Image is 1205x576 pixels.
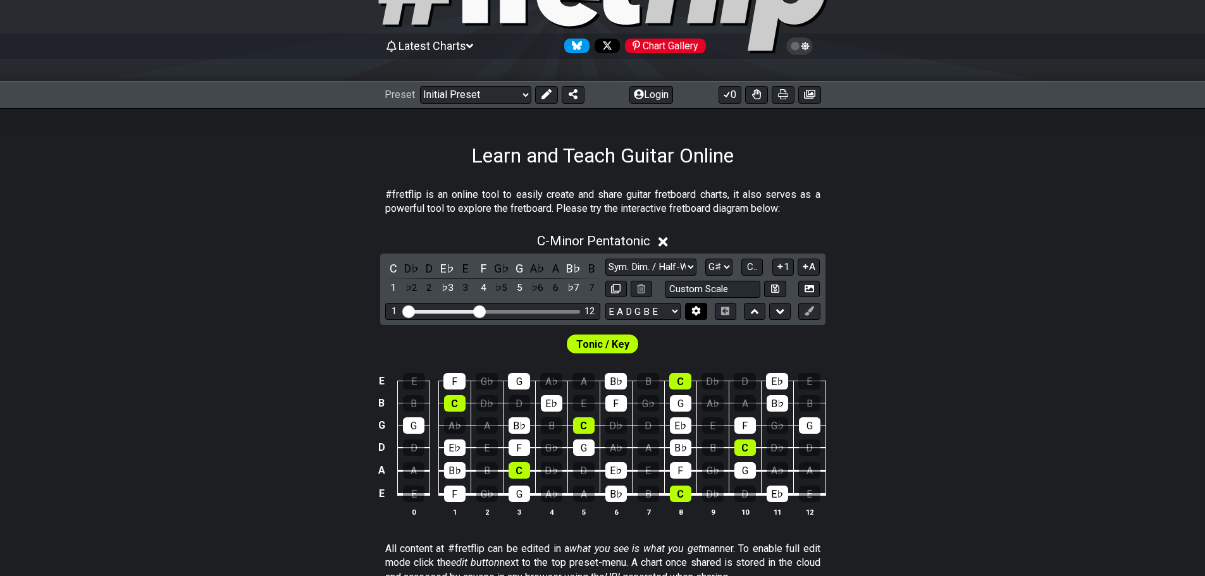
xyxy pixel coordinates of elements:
div: B [799,395,820,412]
select: Tuning [605,303,681,320]
div: toggle pitch class [547,260,564,277]
select: Tonic/Root [705,259,732,276]
div: toggle pitch class [493,260,510,277]
div: D♭ [702,486,724,502]
div: G♭ [638,395,659,412]
th: 0 [398,505,430,518]
button: Create Image [798,281,820,298]
div: G♭ [702,462,724,479]
div: D♭ [476,395,498,412]
div: toggle scale degree [439,279,455,297]
td: E [374,482,389,506]
div: E [403,373,425,389]
button: Delete [631,281,652,298]
button: Store user defined scale [764,281,786,298]
div: toggle pitch class [475,260,491,277]
div: toggle scale degree [385,279,402,297]
div: A [403,462,424,479]
div: G [508,373,530,389]
div: toggle pitch class [439,260,455,277]
div: A [799,462,820,479]
div: toggle scale degree [565,279,582,297]
td: A [374,459,389,482]
em: what you see is what you get [569,542,701,555]
td: D [374,436,389,459]
div: toggle pitch class [457,260,474,277]
div: G [573,439,595,456]
div: F [605,395,627,412]
th: 1 [438,505,471,518]
div: toggle pitch class [421,260,438,277]
div: E [638,462,659,479]
div: G [734,462,756,479]
div: D♭ [701,373,724,389]
button: Toggle Dexterity for all fretkits [745,86,768,104]
div: E [573,395,595,412]
div: D [573,462,595,479]
div: toggle scale degree [475,279,491,297]
div: B [637,373,659,389]
div: G♭ [541,439,562,456]
button: Print [772,86,794,104]
div: toggle scale degree [403,279,419,297]
div: toggle pitch class [529,260,546,277]
h1: Learn and Teach Guitar Online [471,144,734,168]
a: Follow #fretflip at X [590,39,620,53]
button: Move down [769,303,791,320]
div: toggle pitch class [511,260,528,277]
button: Edit Preset [535,86,558,104]
div: C [573,417,595,434]
a: Follow #fretflip at Bluesky [559,39,590,53]
div: toggle pitch class [565,260,582,277]
div: B [638,486,659,502]
div: B♭ [444,462,466,479]
th: 3 [503,505,535,518]
div: F [443,373,466,389]
div: E [798,373,820,389]
div: E♭ [766,373,788,389]
div: A♭ [444,417,466,434]
div: G [799,417,820,434]
th: 6 [600,505,632,518]
div: D [509,395,530,412]
div: D [734,373,756,389]
a: #fretflip at Pinterest [620,39,706,53]
span: Preset [385,89,415,101]
div: G [509,486,530,502]
div: toggle scale degree [529,279,546,297]
th: 2 [471,505,503,518]
div: G♭ [476,486,498,502]
th: 11 [761,505,793,518]
div: C [734,439,756,456]
select: Preset [420,86,531,104]
button: 0 [719,86,741,104]
div: 1 [392,306,397,317]
div: A [573,486,595,502]
div: C [670,486,691,502]
div: A♭ [540,373,562,389]
div: D [734,486,756,502]
th: 5 [567,505,600,518]
p: #fretflip is an online tool to easily create and share guitar fretboard charts, it also serves as... [385,188,820,216]
button: First click edit preset to enable marker editing [798,303,820,320]
div: G♭ [476,373,498,389]
th: 7 [632,505,664,518]
th: 4 [535,505,567,518]
div: B [702,439,724,456]
td: B [374,392,389,414]
div: toggle scale degree [547,279,564,297]
button: Toggle horizontal chord view [715,303,736,320]
div: D [638,417,659,434]
button: Copy [605,281,627,298]
div: 12 [584,306,595,317]
div: toggle pitch class [583,260,600,277]
div: D [403,439,424,456]
span: Latest Charts [399,39,466,52]
div: D [799,439,820,456]
div: E [799,486,820,502]
select: Scale [605,259,696,276]
div: toggle scale degree [457,279,474,297]
div: D♭ [767,439,788,456]
div: A♭ [702,395,724,412]
button: C.. [741,259,763,276]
